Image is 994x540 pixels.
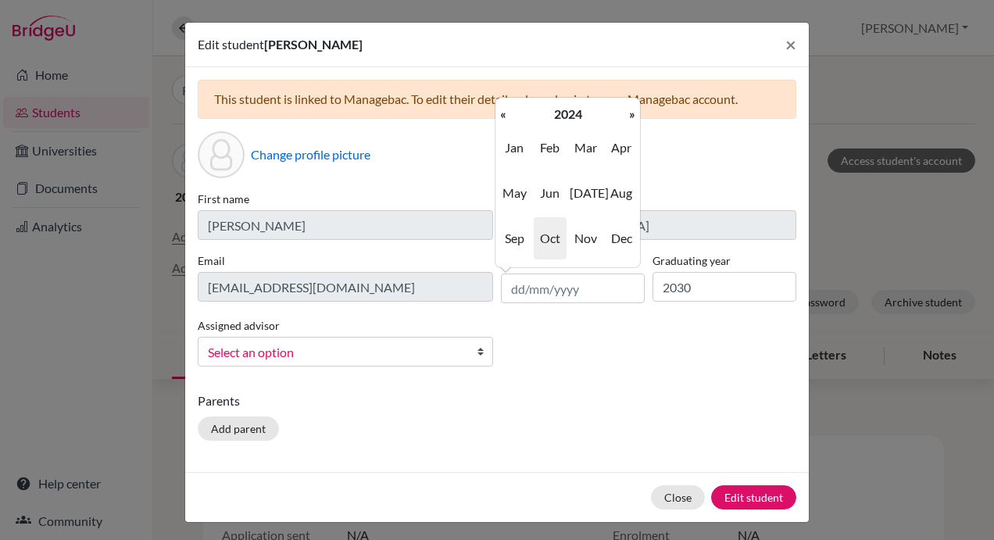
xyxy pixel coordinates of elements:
button: Add parent [198,417,279,441]
span: May [498,172,531,214]
span: Dec [605,217,638,259]
span: Oct [534,217,567,259]
button: Edit student [711,485,796,510]
span: Jun [534,172,567,214]
p: Parents [198,392,796,410]
span: Aug [605,172,638,214]
th: » [624,104,640,124]
input: dd/mm/yyyy [501,274,645,303]
th: 2024 [511,104,624,124]
span: Feb [534,127,567,169]
span: Nov [570,217,602,259]
span: Jan [498,127,531,169]
span: [DATE] [570,172,602,214]
span: [PERSON_NAME] [264,37,363,52]
label: Graduating year [653,252,796,269]
label: Email [198,252,493,269]
span: Select an option [208,342,463,363]
span: × [785,33,796,55]
span: Edit student [198,37,264,52]
label: First name [198,191,493,207]
div: This student is linked to Managebac. To edit their details, please log in to your Managebac account. [198,80,796,119]
label: Surname [501,191,796,207]
button: Close [773,23,809,66]
button: Close [651,485,705,510]
th: « [495,104,511,124]
span: Apr [605,127,638,169]
span: Mar [570,127,602,169]
label: Assigned advisor [198,317,280,334]
div: Profile picture [198,131,245,178]
span: Sep [498,217,531,259]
